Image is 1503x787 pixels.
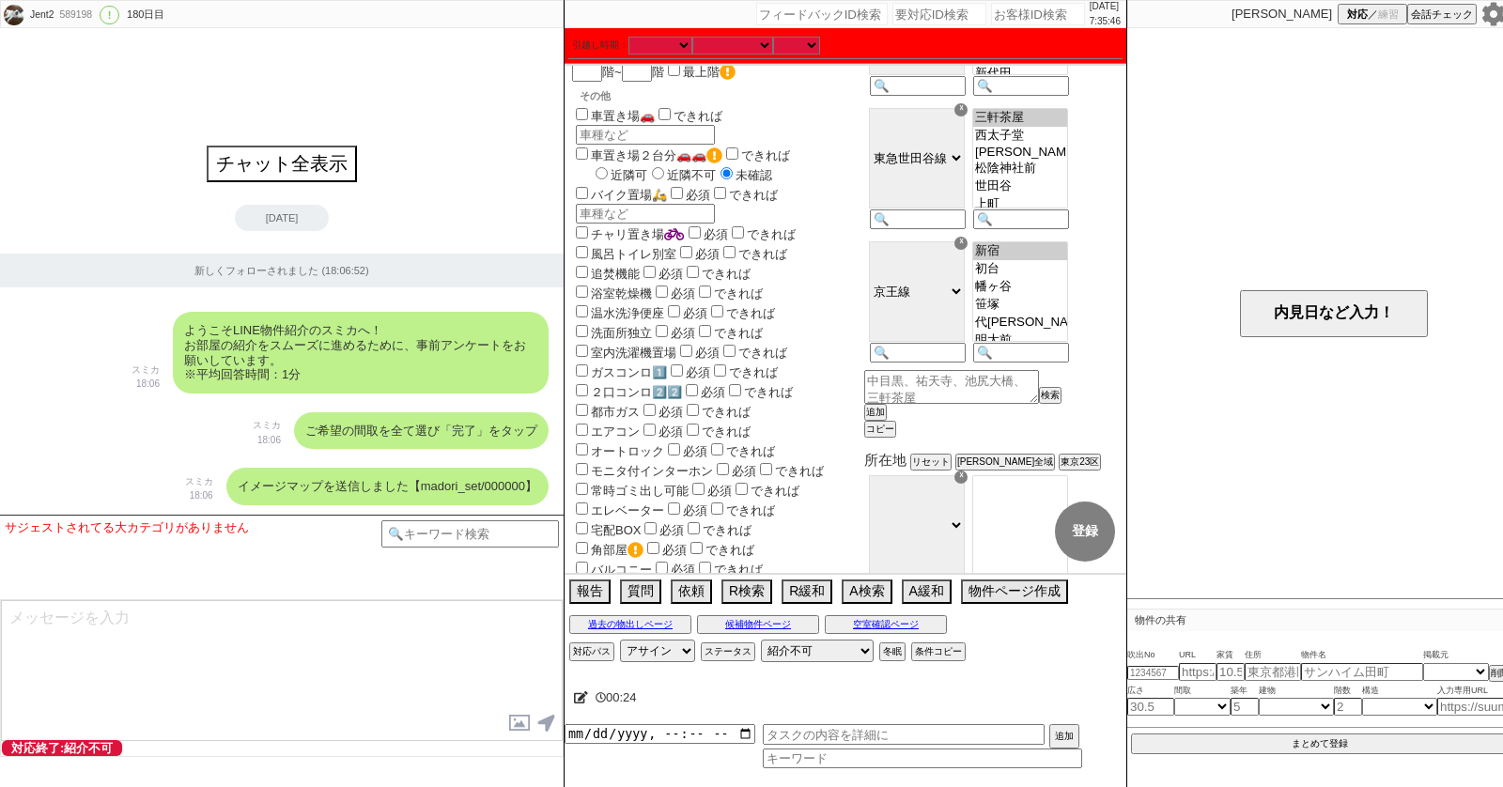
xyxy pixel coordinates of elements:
[870,76,966,96] input: 🔍
[721,167,733,179] input: 未確認
[728,227,796,241] label: できれば
[961,579,1068,604] button: 物件ページ作成
[576,226,588,239] input: チャリ置き場
[572,563,652,577] label: バルコニー
[1179,663,1216,681] input: https://suumo.jp/chintai/jnc_000022489271
[973,145,1067,160] option: [PERSON_NAME]
[722,148,790,162] label: できれば
[1090,14,1121,29] p: 7:35:46
[1423,648,1449,663] span: 掲載元
[235,205,329,231] div: [DATE]
[1301,663,1423,681] input: サンハイム田町
[253,418,281,433] p: スミカ
[721,579,772,604] button: R検索
[572,326,652,340] label: 洗面所独立
[687,404,699,416] input: できれば
[695,326,763,340] label: できれば
[707,503,775,517] label: できれば
[671,286,695,301] span: 必須
[572,61,860,82] div: 階~ 階
[973,242,1067,260] option: 新宿
[576,285,588,298] input: 浴室乾燥機
[655,109,722,123] label: できれば
[569,642,614,661] button: 対応パス
[701,385,725,399] span: 必須
[686,365,710,379] span: 必須
[185,474,213,489] p: スミカ
[704,227,728,241] span: 必須
[707,484,732,498] span: 必須
[902,579,952,604] button: A緩和
[1127,666,1179,680] input: 1234567
[973,314,1067,332] option: 代[PERSON_NAME]
[1338,4,1407,24] button: 対応／練習
[576,424,588,436] input: エアコン
[576,404,588,416] input: 都市ガス
[687,424,699,436] input: できれば
[683,503,707,517] span: 必須
[973,76,1069,96] input: 🔍
[572,188,667,202] label: バイク置場🛵
[910,454,952,471] button: リセット
[576,345,588,357] input: 室内洗濯機置場
[572,484,689,498] label: 常時ゴミ出し可能
[720,247,787,261] label: できれば
[756,464,824,478] label: できれば
[1127,648,1179,663] span: 吹出No
[659,424,683,439] span: 必須
[576,325,588,337] input: 洗面所独立
[1240,290,1428,337] button: 内見日など入力！
[253,433,281,448] p: 18:06
[569,579,611,604] button: 報告
[699,562,711,574] input: できれば
[711,443,723,455] input: できれば
[1127,698,1174,716] input: 30.5
[695,286,763,301] label: できれば
[864,452,906,468] span: 所在地
[955,454,1055,471] button: [PERSON_NAME]全域
[710,188,778,202] label: できれば
[973,296,1067,314] option: 笹塚
[954,237,968,250] div: ☓
[576,147,588,160] input: 車置き場２台分🚗🚗
[576,108,588,120] input: 車置き場🚗
[572,247,676,261] label: 風呂トイレ別室
[652,167,664,179] input: 近隣不可
[569,615,691,634] button: 過去の物出しページ
[132,377,160,392] p: 18:06
[1347,8,1368,22] span: 対応
[1301,648,1423,663] span: 物件名
[736,483,748,495] input: できれば
[973,209,1069,229] input: 🔍
[842,579,891,604] button: A検索
[647,168,716,182] label: 近隣不可
[27,8,54,23] div: Jent2
[973,278,1067,296] option: 幡ヶ谷
[1232,7,1332,22] p: [PERSON_NAME]
[1231,684,1259,699] span: 築年
[572,543,643,557] label: 角部屋
[580,89,860,103] p: その他
[576,305,588,317] input: 温水洗浄便座
[671,563,695,577] span: 必須
[954,471,968,484] div: ☓
[576,483,588,495] input: 常時ゴミ出し可能
[690,542,703,554] input: できれば
[1245,663,1301,681] input: 東京都港区海岸３
[701,642,755,661] button: ステータス
[1334,698,1362,716] input: 2
[576,125,715,145] input: 車種など
[716,168,772,182] label: 未確認
[572,405,640,419] label: 都市ガス
[973,343,1069,363] input: 🔍
[576,443,588,455] input: オートロック
[973,127,1067,145] option: 西太子堂
[686,188,710,202] span: 必須
[1259,684,1334,699] span: 建物
[572,38,628,53] label: 引越し時期：
[659,108,671,120] input: できれば
[763,748,1082,768] input: キーワード
[5,520,381,535] div: サジェストされてる大カテゴリがありません
[723,345,736,357] input: できれば
[4,5,24,25] img: 0m05a98d77725134f30b0f34f50366e41b3a0b1cff53d1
